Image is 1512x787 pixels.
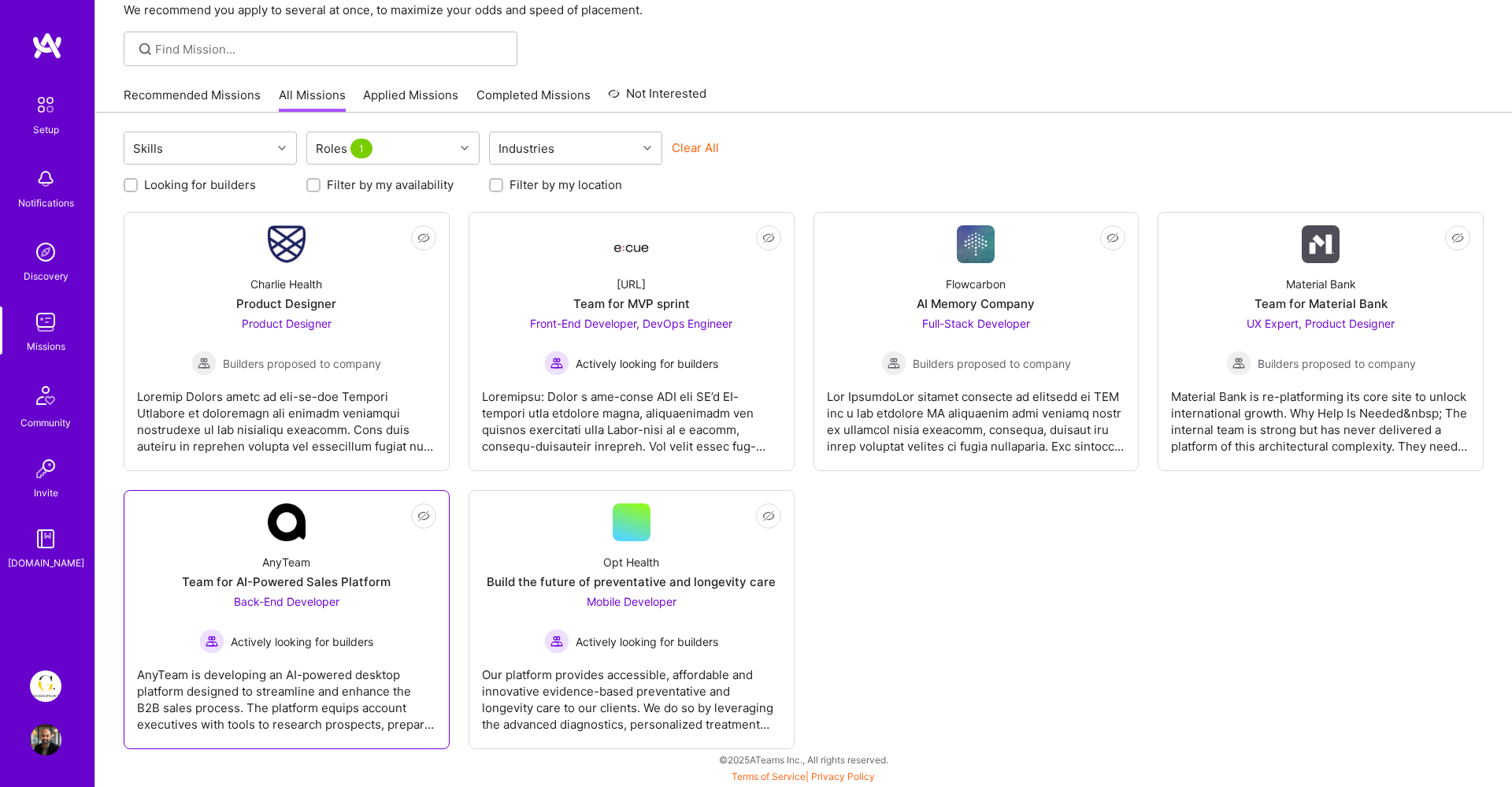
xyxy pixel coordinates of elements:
[643,144,651,152] i: icon Chevron
[1258,355,1416,372] span: Builders proposed to company
[30,236,61,268] img: discovery
[1254,295,1388,312] div: Team for Material Bank
[279,87,346,113] a: All Missions
[27,377,65,414] img: Community
[137,376,436,455] div: Loremip Dolors ametc ad eli-se-doe Tempori Utlabore et doloremagn ali enimadm veniamqui nostrudex...
[827,225,1126,458] a: Company LogoFlowcarbonAI Memory CompanyFull-Stack Developer Builders proposed to companyBuilders ...
[27,338,65,355] div: Missions
[461,144,469,152] i: icon Chevron
[417,232,430,244] i: icon EyeClosed
[199,629,224,654] img: Actively looking for builders
[231,633,373,650] span: Actively looking for builders
[182,574,391,590] div: Team for AI-Powered Sales Platform
[8,555,84,571] div: [DOMAIN_NAME]
[236,295,336,312] div: Product Designer
[234,595,339,608] span: Back-End Developer
[482,503,781,736] a: Opt HealthBuild the future of preventative and longevity careMobile Developer Actively looking fo...
[1451,232,1464,244] i: icon EyeClosed
[913,355,1071,372] span: Builders proposed to company
[144,176,256,193] label: Looking for builders
[587,595,676,608] span: Mobile Developer
[29,88,62,121] img: setup
[762,510,775,522] i: icon EyeClosed
[732,770,806,782] a: Terms of Service
[250,276,322,292] div: Charlie Health
[31,32,63,60] img: logo
[278,144,286,152] i: icon Chevron
[608,84,706,113] a: Not Interested
[603,554,659,570] div: Opt Health
[881,351,906,376] img: Builders proposed to company
[129,137,167,160] div: Skills
[476,87,591,113] a: Completed Missions
[327,176,454,193] label: Filter by my availability
[30,163,61,195] img: bell
[510,176,622,193] label: Filter by my location
[576,355,718,372] span: Actively looking for builders
[487,574,776,590] div: Build the future of preventative and longevity care
[312,137,380,160] div: Roles
[18,195,74,211] div: Notifications
[350,139,372,158] span: 1
[223,355,381,372] span: Builders proposed to company
[1286,276,1356,292] div: Material Bank
[33,121,59,138] div: Setup
[137,654,436,733] div: AnyTeam is developing an AI-powered desktop platform designed to streamline and enhance the B2B s...
[1302,225,1340,263] img: Company Logo
[26,670,65,702] a: Guidepoint: Client Platform
[917,295,1035,312] div: AI Memory Company
[242,317,332,330] span: Product Designer
[1226,351,1251,376] img: Builders proposed to company
[268,503,306,541] img: Company Logo
[268,225,306,263] img: Company Logo
[124,87,261,113] a: Recommended Missions
[495,137,558,160] div: Industries
[20,414,71,431] div: Community
[1247,317,1395,330] span: UX Expert, Product Designer
[191,351,217,376] img: Builders proposed to company
[482,376,781,455] div: Loremipsu: Dolor s ame-conse ADI eli SE’d EI-tempori utla etdolore magna, aliquaenimadm ven quisn...
[530,317,732,330] span: Front-End Developer, DevOps Engineer
[26,724,65,755] a: User Avatar
[137,225,436,458] a: Company LogoCharlie HealthProduct DesignerProduct Designer Builders proposed to companyBuilders p...
[94,740,1512,779] div: © 2025 ATeams Inc., All rights reserved.
[957,225,995,263] img: Company Logo
[762,232,775,244] i: icon EyeClosed
[30,523,61,555] img: guide book
[732,770,875,782] span: |
[576,633,718,650] span: Actively looking for builders
[137,503,436,736] a: Company LogoAnyTeamTeam for AI-Powered Sales PlatformBack-End Developer Actively looking for buil...
[30,306,61,338] img: teamwork
[155,41,506,58] input: Find Mission...
[672,139,719,156] button: Clear All
[34,484,58,501] div: Invite
[1171,225,1470,458] a: Company LogoMaterial BankTeam for Material BankUX Expert, Product Designer Builders proposed to c...
[482,225,781,458] a: Company Logo[URL]Team for MVP sprintFront-End Developer, DevOps Engineer Actively looking for bui...
[617,276,646,292] div: [URL]
[544,351,569,376] img: Actively looking for builders
[136,40,154,58] i: icon SearchGrey
[1106,232,1119,244] i: icon EyeClosed
[1171,376,1470,455] div: Material Bank is re-platforming its core site to unlock international growth. Why Help Is Needed&...
[613,230,650,258] img: Company Logo
[544,629,569,654] img: Actively looking for builders
[946,276,1006,292] div: Flowcarbon
[262,554,310,570] div: AnyTeam
[30,670,61,702] img: Guidepoint: Client Platform
[827,376,1126,455] div: Lor IpsumdoLor sitamet consecte ad elitsedd ei TEM inc u lab etdolore MA aliquaenim admi veniamq ...
[922,317,1030,330] span: Full-Stack Developer
[417,510,430,522] i: icon EyeClosed
[363,87,458,113] a: Applied Missions
[24,268,69,284] div: Discovery
[482,654,781,733] div: Our platform provides accessible, affordable and innovative evidence-based preventative and longe...
[811,770,875,782] a: Privacy Policy
[30,453,61,484] img: Invite
[573,295,690,312] div: Team for MVP sprint
[30,724,61,755] img: User Avatar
